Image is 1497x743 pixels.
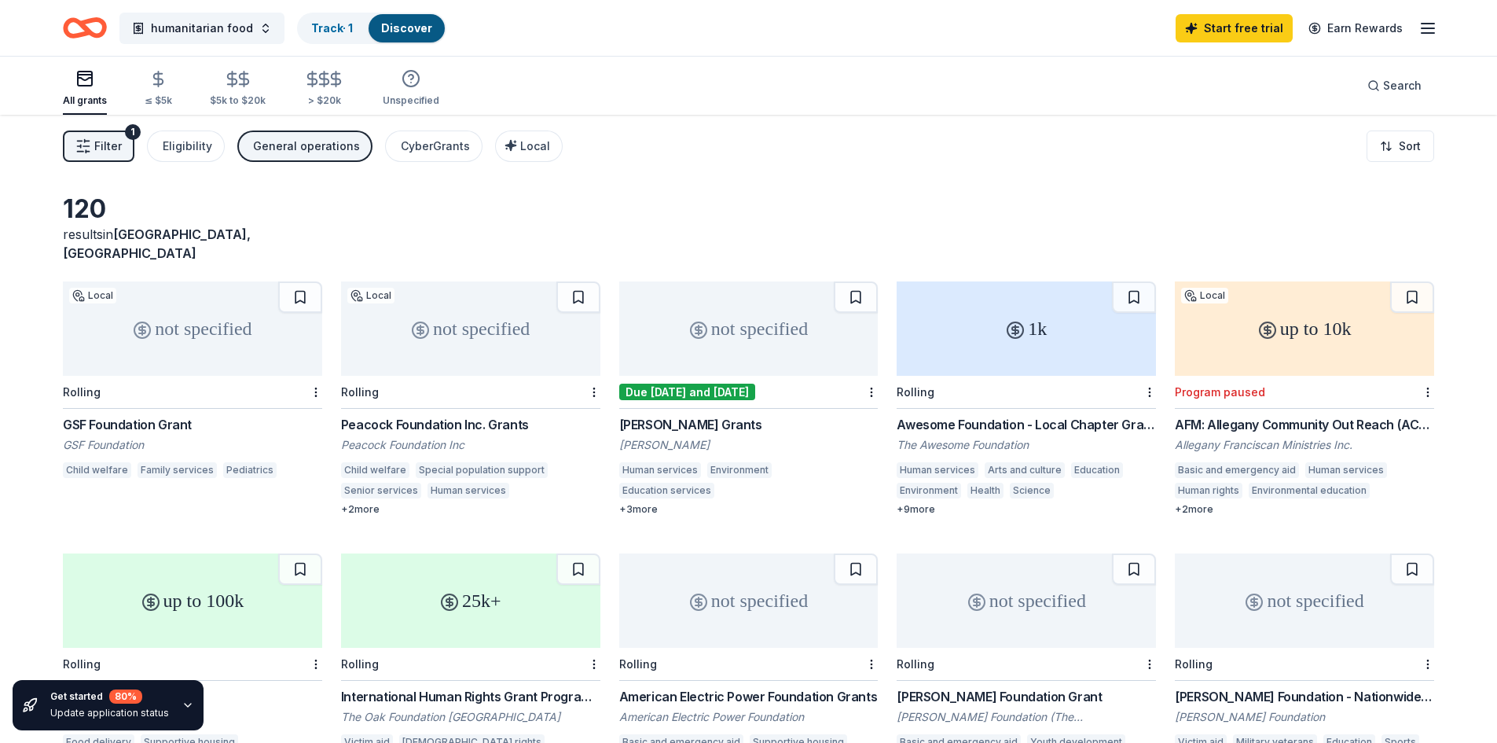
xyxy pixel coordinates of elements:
div: Senior services [341,483,421,498]
div: AFM: Allegany Community Out Reach (ACOR) Grants [1175,415,1434,434]
div: Environmental education [1249,483,1370,498]
button: Track· 1Discover [297,13,446,44]
div: Due [DATE] and [DATE] [619,384,755,400]
span: [GEOGRAPHIC_DATA], [GEOGRAPHIC_DATA] [63,226,251,261]
div: [PERSON_NAME] Foundation - Nationwide Grants [1175,687,1434,706]
span: in [63,226,251,261]
div: Local [69,288,116,303]
button: All grants [63,63,107,115]
div: + 2 more [341,503,600,516]
div: Peacock Foundation Inc [341,437,600,453]
div: + 2 more [1175,503,1434,516]
button: $5k to $20k [210,64,266,115]
div: Environment [897,483,961,498]
div: not specified [619,554,879,648]
div: Basic and emergency aid [1175,462,1299,478]
span: Local [520,139,550,153]
button: Sort [1367,131,1434,162]
a: Track· 1 [311,21,353,35]
span: Filter [94,137,122,156]
div: 1 [125,124,141,140]
div: Program paused [1175,385,1265,399]
a: Start free trial [1176,14,1293,42]
div: Peacock Foundation Inc. Grants [341,415,600,434]
div: not specified [619,281,879,376]
div: Education [1071,462,1123,478]
a: not specifiedLocalRollingGSF Foundation GrantGSF FoundationChild welfareFamily servicesPediatrics [63,281,322,483]
a: up to 10kLocalProgram pausedAFM: Allegany Community Out Reach (ACOR) GrantsAllegany Franciscan Mi... [1175,281,1434,516]
div: [PERSON_NAME] Grants [619,415,879,434]
div: 25k+ [341,554,600,648]
div: Local [347,288,394,303]
div: not specified [1175,554,1434,648]
div: up to 100k [63,554,322,648]
button: > $20k [303,64,345,115]
div: All grants [63,94,107,107]
div: Social sciences [1060,483,1139,498]
div: Rolling [341,657,379,671]
div: American Electric Power Foundation [619,709,879,725]
div: Rolling [63,385,101,399]
a: Discover [381,21,432,35]
div: Science [1010,483,1054,498]
div: Arts and culture [985,462,1065,478]
div: Human rights [1175,483,1242,498]
div: [PERSON_NAME] Foundation [1175,709,1434,725]
div: Rolling [619,657,657,671]
button: Search [1355,70,1434,101]
div: + 3 more [619,503,879,516]
div: not specified [897,554,1156,648]
div: up to 10k [1175,281,1434,376]
a: not specifiedLocalRollingPeacock Foundation Inc. GrantsPeacock Foundation IncChild welfareSpecial... [341,281,600,516]
div: Rolling [897,385,934,399]
div: Human services [1305,462,1387,478]
span: humanitarian food [151,19,253,38]
button: CyberGrants [385,131,482,162]
a: Home [63,9,107,46]
button: Eligibility [147,131,225,162]
div: 80 % [109,690,142,704]
div: Environment [707,462,772,478]
div: Rolling [897,657,934,671]
div: not specified [341,281,600,376]
div: International Human Rights Grant Programme [341,687,600,706]
div: Health [967,483,1004,498]
div: GSF Foundation [63,437,322,453]
div: Human services [427,483,509,498]
div: $5k to $20k [210,94,266,107]
button: General operations [237,131,372,162]
div: Arts education [516,483,590,498]
button: ≤ $5k [145,64,172,115]
div: [PERSON_NAME] Foundation (The [PERSON_NAME] Foundation) [897,709,1156,725]
div: + 9 more [897,503,1156,516]
div: Family services [138,462,217,478]
a: Earn Rewards [1299,14,1412,42]
div: [PERSON_NAME] [619,437,879,453]
div: Human services [619,462,701,478]
div: 120 [63,193,322,225]
span: Search [1383,76,1422,95]
div: Eligibility [163,137,212,156]
div: Awesome Foundation - Local Chapter Grants [897,415,1156,434]
div: General operations [253,137,360,156]
div: Child welfare [341,462,409,478]
div: Education services [619,483,714,498]
div: CyberGrants [401,137,470,156]
div: Allegany Franciscan Ministries Inc. [1175,437,1434,453]
div: The Oak Foundation [GEOGRAPHIC_DATA] [341,709,600,725]
div: The Awesome Foundation [897,437,1156,453]
div: Unspecified [383,94,439,107]
div: GSF Foundation Grant [63,415,322,434]
div: Pediatrics [223,462,277,478]
span: Sort [1399,137,1421,156]
div: Human services [897,462,978,478]
div: Local [1181,288,1228,303]
button: Filter1 [63,131,134,162]
div: Update application status [50,707,169,719]
div: Child welfare [63,462,131,478]
a: 1kRollingAwesome Foundation - Local Chapter GrantsThe Awesome FoundationHuman servicesArts and cu... [897,281,1156,516]
div: Rolling [341,385,379,399]
div: results [63,225,322,263]
div: > $20k [303,94,345,107]
div: American Electric Power Foundation Grants [619,687,879,706]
